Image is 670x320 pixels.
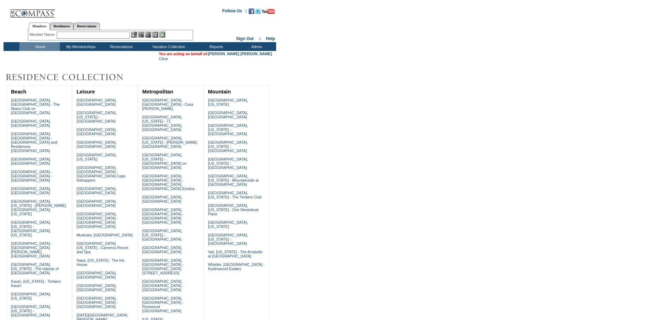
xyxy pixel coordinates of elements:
[9,4,55,18] img: Compass Home
[60,42,100,51] td: My Memberships
[255,8,261,14] img: Follow us on Twitter
[236,36,254,41] a: Sign Out
[77,153,117,161] a: [GEOGRAPHIC_DATA], [US_STATE]
[145,32,151,38] img: Impersonate
[77,283,117,292] a: [GEOGRAPHIC_DATA], [GEOGRAPHIC_DATA]
[11,220,51,237] a: [GEOGRAPHIC_DATA], [US_STATE] - [GEOGRAPHIC_DATA], [US_STATE]
[236,42,276,51] td: Admin
[208,233,248,246] a: [GEOGRAPHIC_DATA], [US_STATE] - [GEOGRAPHIC_DATA]
[11,241,52,258] a: [GEOGRAPHIC_DATA] - [GEOGRAPHIC_DATA][PERSON_NAME], [GEOGRAPHIC_DATA]
[159,32,165,38] img: b_calculator.gif
[77,233,133,237] a: Muskoka, [GEOGRAPHIC_DATA]
[11,119,51,128] a: [GEOGRAPHIC_DATA], [GEOGRAPHIC_DATA]
[77,89,95,94] a: Leisure
[11,170,52,182] a: [GEOGRAPHIC_DATA] - [GEOGRAPHIC_DATA] - [GEOGRAPHIC_DATA]
[262,11,275,15] a: Subscribe to our YouTube Channel
[255,11,261,15] a: Follow us on Twitter
[208,89,231,94] a: Mountain
[11,199,66,216] a: [GEOGRAPHIC_DATA], [US_STATE] - [PERSON_NAME][GEOGRAPHIC_DATA], [US_STATE]
[77,98,117,106] a: [GEOGRAPHIC_DATA], [GEOGRAPHIC_DATA]
[19,42,60,51] td: Home
[142,229,182,241] a: [GEOGRAPHIC_DATA], [US_STATE] - [GEOGRAPHIC_DATA]
[77,271,117,279] a: [GEOGRAPHIC_DATA], [GEOGRAPHIC_DATA]
[262,9,275,14] img: Subscribe to our YouTube Channel
[4,70,141,84] img: Destinations by Exclusive Resorts
[50,22,74,30] a: Residences
[11,98,60,115] a: [GEOGRAPHIC_DATA], [GEOGRAPHIC_DATA] - The Abaco Club on [GEOGRAPHIC_DATA]
[142,153,186,170] a: [GEOGRAPHIC_DATA], [US_STATE] - [GEOGRAPHIC_DATA] on [GEOGRAPHIC_DATA]
[142,258,183,275] a: [GEOGRAPHIC_DATA], [GEOGRAPHIC_DATA] - [GEOGRAPHIC_DATA][STREET_ADDRESS]
[222,8,247,16] td: Follow Us ::
[208,140,248,153] a: [GEOGRAPHIC_DATA], [US_STATE] - [GEOGRAPHIC_DATA]
[159,52,272,56] span: You are acting on behalf of:
[159,57,168,61] a: Clear
[208,157,248,170] a: [GEOGRAPHIC_DATA], [US_STATE] - [GEOGRAPHIC_DATA]
[142,279,183,292] a: [GEOGRAPHIC_DATA], [GEOGRAPHIC_DATA] - [GEOGRAPHIC_DATA]
[142,296,183,313] a: [GEOGRAPHIC_DATA], [GEOGRAPHIC_DATA] - Rosewood [GEOGRAPHIC_DATA]
[142,208,183,224] a: [GEOGRAPHIC_DATA], [GEOGRAPHIC_DATA] - [GEOGRAPHIC_DATA] [GEOGRAPHIC_DATA]
[77,212,118,229] a: [GEOGRAPHIC_DATA], [GEOGRAPHIC_DATA] - [GEOGRAPHIC_DATA] [GEOGRAPHIC_DATA]
[77,258,125,267] a: Napa, [US_STATE] - The Ink House
[29,22,50,30] a: Members
[208,98,248,106] a: [GEOGRAPHIC_DATA], [US_STATE]
[77,296,118,309] a: [GEOGRAPHIC_DATA], [GEOGRAPHIC_DATA] - [GEOGRAPHIC_DATA]
[208,203,259,216] a: [GEOGRAPHIC_DATA], [US_STATE] - One Steamboat Place
[142,195,182,203] a: [GEOGRAPHIC_DATA], [GEOGRAPHIC_DATA]
[74,22,100,30] a: Reservations
[142,115,182,132] a: [GEOGRAPHIC_DATA], [US_STATE] - 71 [GEOGRAPHIC_DATA], [GEOGRAPHIC_DATA]
[208,111,248,119] a: [GEOGRAPHIC_DATA], [GEOGRAPHIC_DATA]
[208,52,272,56] a: [PERSON_NAME] [PERSON_NAME]
[11,292,51,300] a: [GEOGRAPHIC_DATA], [US_STATE]
[11,187,51,195] a: [GEOGRAPHIC_DATA], [GEOGRAPHIC_DATA]
[11,132,57,153] a: [GEOGRAPHIC_DATA], [GEOGRAPHIC_DATA] - [GEOGRAPHIC_DATA] and Residences [GEOGRAPHIC_DATA]
[11,157,51,165] a: [GEOGRAPHIC_DATA], [GEOGRAPHIC_DATA]
[142,98,193,111] a: [GEOGRAPHIC_DATA], [GEOGRAPHIC_DATA] - Casa [PERSON_NAME]
[195,42,236,51] td: Reports
[142,246,182,254] a: [GEOGRAPHIC_DATA], [GEOGRAPHIC_DATA]
[142,89,173,94] a: Metropolitan
[77,241,128,254] a: [GEOGRAPHIC_DATA], [US_STATE] - Carneros Resort and Spa
[208,220,248,229] a: [GEOGRAPHIC_DATA], [US_STATE]
[141,42,195,51] td: Vacation Collection
[249,11,254,15] a: Become our fan on Facebook
[11,262,59,275] a: [GEOGRAPHIC_DATA], [US_STATE] - The Islands of [GEOGRAPHIC_DATA]
[77,187,117,195] a: [GEOGRAPHIC_DATA], [GEOGRAPHIC_DATA]
[142,174,194,191] a: [GEOGRAPHIC_DATA], [GEOGRAPHIC_DATA] - [GEOGRAPHIC_DATA], [GEOGRAPHIC_DATA] Exotica
[259,36,261,41] span: ::
[11,89,26,94] a: Beach
[77,165,126,182] a: [GEOGRAPHIC_DATA], [GEOGRAPHIC_DATA] - [GEOGRAPHIC_DATA] Cape Kidnappers
[30,32,57,38] div: Member Name:
[138,32,144,38] img: View
[131,32,137,38] img: b_edit.gif
[208,191,262,199] a: [GEOGRAPHIC_DATA], [US_STATE] - The Timbers Club
[77,128,117,136] a: [GEOGRAPHIC_DATA], [GEOGRAPHIC_DATA]
[77,140,117,149] a: [GEOGRAPHIC_DATA], [GEOGRAPHIC_DATA]
[152,32,158,38] img: Reservations
[77,111,117,123] a: [GEOGRAPHIC_DATA], [US_STATE] - [GEOGRAPHIC_DATA]
[11,279,61,288] a: Kaua'i, [US_STATE] - Timbers Kaua'i
[249,8,254,14] img: Become our fan on Facebook
[142,136,197,149] a: [GEOGRAPHIC_DATA], [US_STATE] - [PERSON_NAME][GEOGRAPHIC_DATA]
[266,36,275,41] a: Help
[77,199,117,208] a: [GEOGRAPHIC_DATA], [GEOGRAPHIC_DATA]
[11,305,51,317] a: [GEOGRAPHIC_DATA], [US_STATE] - [GEOGRAPHIC_DATA]
[208,250,262,258] a: Vail, [US_STATE] - The Arrabelle at [GEOGRAPHIC_DATA]
[100,42,141,51] td: Reservations
[208,174,259,187] a: [GEOGRAPHIC_DATA], [US_STATE] - Mountainside at [GEOGRAPHIC_DATA]
[208,123,248,136] a: [GEOGRAPHIC_DATA], [US_STATE] - [GEOGRAPHIC_DATA]
[208,262,264,271] a: Whistler, [GEOGRAPHIC_DATA] - Kadenwood Estates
